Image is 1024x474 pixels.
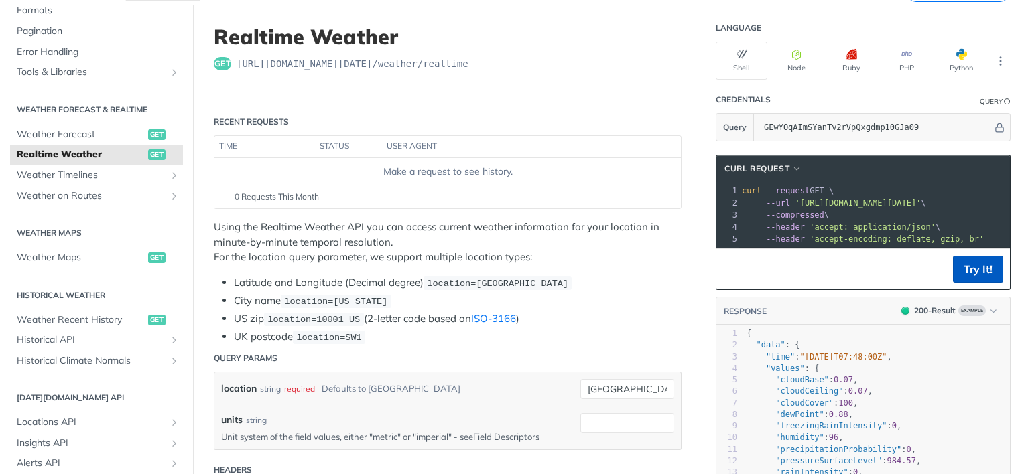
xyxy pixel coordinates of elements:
[906,445,911,454] span: 0
[838,398,853,408] span: 100
[214,352,277,364] div: Query Params
[17,128,145,141] span: Weather Forecast
[775,398,834,408] span: "cloudCover"
[742,186,761,195] span: curl
[17,148,145,161] span: Realtime Weather
[10,62,183,82] a: Tools & LibrariesShow subpages for Tools & Libraries
[220,165,676,179] div: Make a request to see history.
[17,46,180,59] span: Error Handling
[810,234,984,244] span: 'accept-encoding: deflate, gzip, br'
[221,379,257,398] label: location
[10,412,183,432] a: Locations APIShow subpages for Locations API
[716,233,739,245] div: 5
[716,363,737,374] div: 4
[747,386,873,396] span: : ,
[716,197,739,209] div: 2
[766,352,795,362] span: "time"
[716,328,737,339] div: 1
[795,198,921,208] span: '[URL][DOMAIN_NAME][DATE]'
[471,312,516,325] a: ISO-3166
[10,1,183,21] a: Formats
[716,398,737,409] div: 7
[10,145,183,165] a: Realtime Weatherget
[169,191,180,202] button: Show subpages for Weather on Routes
[716,374,737,386] div: 5
[723,121,747,133] span: Query
[169,335,180,345] button: Show subpages for Historical API
[17,169,166,182] span: Weather Timelines
[990,51,1011,71] button: More Languages
[214,57,231,70] span: get
[169,67,180,78] button: Show subpages for Tools & Libraries
[775,456,882,465] span: "pressureSurfaceLevel"
[382,136,654,157] th: user agent
[17,66,166,79] span: Tools & Libraries
[766,222,805,232] span: --header
[235,191,319,203] span: 0 Requests This Month
[237,57,468,70] span: https://api.tomorrow.io/v4/weather/realtime
[834,375,853,384] span: 0.07
[747,375,858,384] span: : ,
[766,186,810,195] span: --request
[716,386,737,397] div: 6
[17,457,166,470] span: Alerts API
[747,445,916,454] span: : ,
[775,375,828,384] span: "cloudBase"
[757,114,993,141] input: apikey
[214,220,682,265] p: Using the Realtime Weather API you can access current weather information for your location in mi...
[169,355,180,366] button: Show subpages for Historical Climate Normals
[296,333,361,343] span: location=SW1
[771,42,822,80] button: Node
[169,438,180,449] button: Show subpages for Insights API
[716,444,737,455] div: 11
[284,297,387,307] span: location=[US_STATE]
[775,445,901,454] span: "precipitationProbability"
[260,379,281,398] div: string
[10,289,183,301] h2: Historical Weather
[747,456,921,465] span: : ,
[10,433,183,453] a: Insights APIShow subpages for Insights API
[10,125,183,145] a: Weather Forecastget
[742,222,940,232] span: \
[284,379,315,398] div: required
[17,4,180,17] span: Formats
[995,55,1007,67] svg: More ellipsis
[716,221,739,233] div: 4
[766,234,805,244] span: --header
[17,251,145,264] span: Weather Maps
[10,453,183,473] a: Alerts APIShow subpages for Alerts API
[17,416,166,429] span: Locations API
[17,354,166,368] span: Historical Climate Normals
[17,189,166,203] span: Weather on Routes
[148,315,166,325] span: get
[914,305,956,317] div: 200 - Result
[775,410,824,419] span: "dewPoint"
[473,431,539,442] a: Field Descriptors
[10,42,183,62] a: Error Handling
[17,333,166,347] span: Historical API
[980,96,1003,106] div: Query
[169,417,180,428] button: Show subpages for Locations API
[716,339,737,351] div: 2
[716,114,754,141] button: Query
[10,351,183,371] a: Historical Climate NormalsShow subpages for Historical Climate Normals
[716,22,761,34] div: Language
[10,392,183,404] h2: [DATE][DOMAIN_NAME] API
[716,209,739,221] div: 3
[169,170,180,181] button: Show subpages for Weather Timelines
[246,414,267,426] div: string
[716,455,737,467] div: 12
[267,315,360,325] span: location=10001 US
[892,421,897,430] span: 0
[1004,98,1011,105] i: Information
[936,42,987,80] button: Python
[17,25,180,38] span: Pagination
[887,456,916,465] span: 984.57
[716,94,771,106] div: Credentials
[756,340,785,349] span: "data"
[901,307,909,315] span: 200
[148,252,166,263] span: get
[800,352,887,362] span: "[DATE]T07:48:00Z"
[775,421,887,430] span: "freezingRainIntensity"
[214,25,682,49] h1: Realtime Weather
